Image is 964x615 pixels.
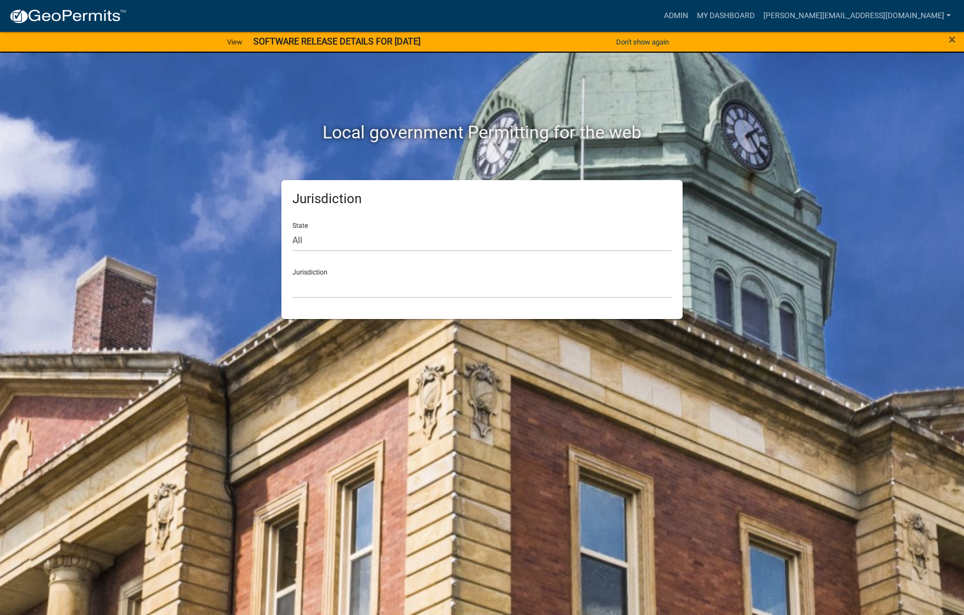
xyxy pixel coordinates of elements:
[949,32,956,47] span: ×
[253,36,420,47] strong: SOFTWARE RELEASE DETAILS FOR [DATE]
[292,191,672,207] h5: Jurisdiction
[949,33,956,46] button: Close
[660,5,692,26] a: Admin
[612,33,673,51] button: Don't show again
[223,33,247,51] a: View
[692,5,759,26] a: My Dashboard
[177,122,787,143] h2: Local government Permitting for the web
[759,5,955,26] a: [PERSON_NAME][EMAIL_ADDRESS][DOMAIN_NAME]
